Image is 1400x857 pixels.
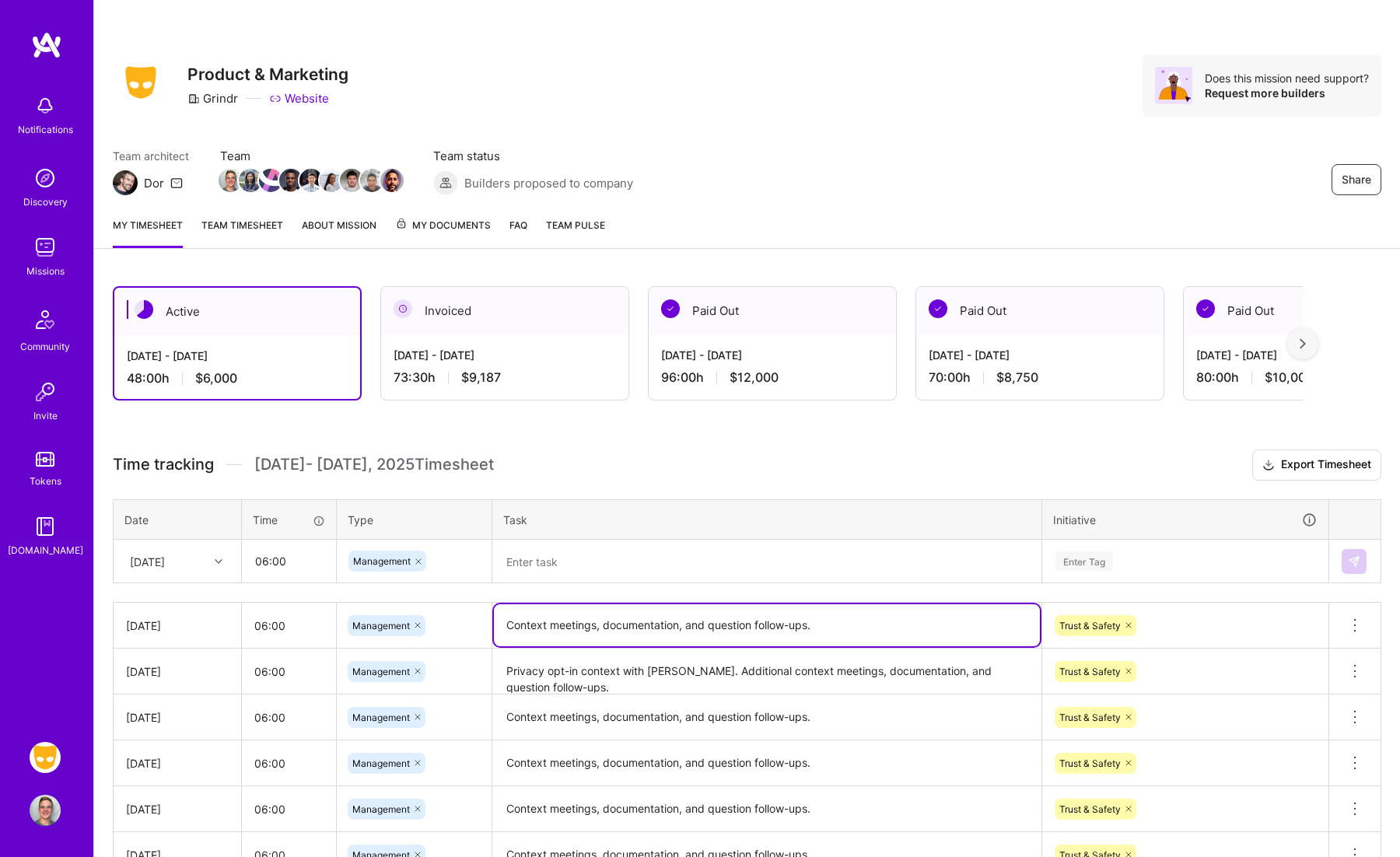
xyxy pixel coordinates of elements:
a: Team Member Avatar [362,167,382,194]
a: Team Member Avatar [220,167,240,194]
i: icon Mail [170,177,183,189]
input: HH:MM [243,540,335,582]
div: Does this mission need support? [1205,71,1369,86]
div: Request more builders [1205,86,1369,100]
img: Team Architect [113,170,138,195]
span: Builders proposed to company [464,175,633,191]
div: [DATE] [126,709,229,726]
img: Paid Out [1196,299,1215,318]
textarea: Context meetings, documentation, and question follow-ups. [494,742,1040,785]
a: Team Member Avatar [301,167,321,194]
div: [DATE] [126,663,229,680]
img: Invite [30,376,61,408]
span: Trust & Safety [1059,620,1121,631]
div: Dor [144,175,164,191]
h3: Product & Marketing [187,65,348,84]
span: Trust & Safety [1059,803,1121,815]
span: Management [352,666,410,677]
span: Trust & Safety [1059,666,1121,677]
a: Team Pulse [546,217,605,248]
div: Tokens [30,473,61,489]
span: Management [352,757,410,769]
img: Submit [1348,555,1360,568]
span: Team status [433,148,633,164]
div: Community [20,338,70,355]
span: My Documents [395,217,491,234]
img: discovery [30,163,61,194]
span: Trust & Safety [1059,712,1121,723]
div: Grindr [187,90,238,107]
a: Team Member Avatar [261,167,281,194]
a: Grindr: Product & Marketing [26,742,65,773]
span: Share [1342,172,1371,187]
img: right [1300,338,1306,349]
textarea: Context meetings, documentation, and question follow-ups. [494,696,1040,739]
input: HH:MM [242,697,336,738]
div: [DATE] - [DATE] [661,347,884,363]
div: Invite [33,408,58,424]
input: HH:MM [242,651,336,692]
div: Time [253,512,325,528]
img: Team Member Avatar [239,169,262,192]
span: $12,000 [730,369,779,386]
div: [DATE] - [DATE] [127,348,348,364]
img: Invoiced [394,299,412,318]
div: 48:00 h [127,370,348,387]
img: guide book [30,511,61,542]
span: Team architect [113,148,189,164]
img: Paid Out [929,299,947,318]
div: [DATE] - [DATE] [929,347,1151,363]
div: Active [114,288,360,335]
span: $6,000 [195,370,237,387]
textarea: Privacy opt-in context with [PERSON_NAME]. Additional context meetings, documentation, and questi... [494,650,1040,693]
th: Type [337,499,492,540]
div: [DATE] [126,801,229,817]
img: Team Member Avatar [279,169,303,192]
a: Team Member Avatar [382,167,402,194]
a: FAQ [509,217,527,248]
textarea: Context meetings, documentation, and question follow-ups. [494,604,1040,646]
a: Website [269,90,329,107]
a: Team Member Avatar [240,167,261,194]
input: HH:MM [242,789,336,830]
div: Missions [26,263,65,279]
span: Time tracking [113,455,214,474]
span: $9,187 [461,369,501,386]
div: Discovery [23,194,68,210]
span: Management [352,712,410,723]
img: Paid Out [661,299,680,318]
div: Invoiced [381,287,628,334]
th: Task [492,499,1042,540]
img: Team Member Avatar [380,169,404,192]
span: Team Pulse [546,219,605,231]
img: Builders proposed to company [433,170,458,195]
img: Team Member Avatar [340,169,363,192]
input: HH:MM [242,605,336,646]
img: Team Member Avatar [219,169,242,192]
div: [DOMAIN_NAME] [8,542,83,558]
div: [DATE] [126,617,229,634]
a: Team Member Avatar [341,167,362,194]
img: Company Logo [113,61,169,103]
img: bell [30,90,61,121]
span: $10,000 [1265,369,1314,386]
a: Team timesheet [201,217,283,248]
a: My Documents [395,217,491,248]
div: Initiative [1053,511,1318,529]
div: [DATE] [130,553,165,569]
div: Paid Out [649,287,896,334]
button: Share [1332,164,1381,195]
img: Avatar [1155,67,1192,104]
a: Team Member Avatar [321,167,341,194]
img: Grindr: Product & Marketing [30,742,61,773]
i: icon CompanyGray [187,93,200,105]
div: 73:30 h [394,369,616,386]
span: Trust & Safety [1059,757,1121,769]
span: Management [353,555,411,567]
div: Paid Out [916,287,1164,334]
div: Notifications [18,121,73,138]
img: teamwork [30,232,61,263]
img: Team Member Avatar [259,169,282,192]
img: Active [135,300,153,319]
div: 70:00 h [929,369,1151,386]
